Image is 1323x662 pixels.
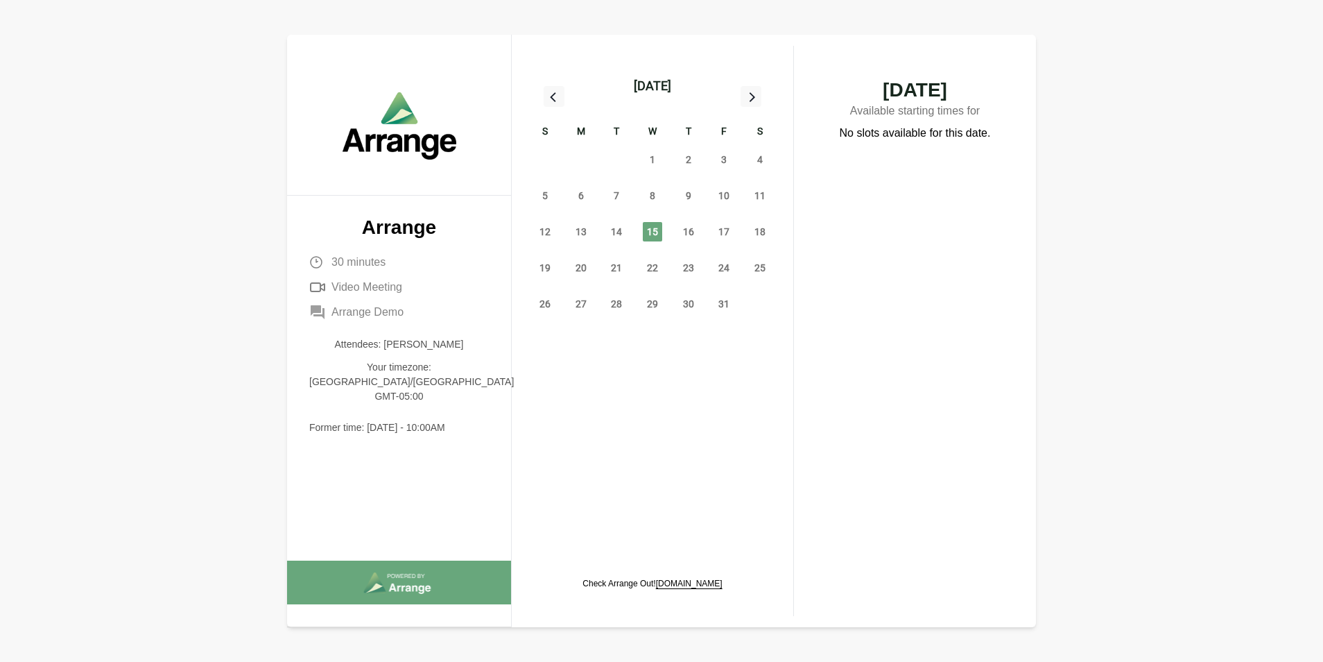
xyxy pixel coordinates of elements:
[750,150,770,169] span: Saturday, October 4, 2025
[679,186,698,205] span: Thursday, October 9, 2025
[707,124,743,142] div: F
[607,186,626,205] span: Tuesday, October 7, 2025
[840,125,991,142] p: No slots available for this date.
[571,258,591,278] span: Monday, October 20, 2025
[643,294,662,314] span: Wednesday, October 29, 2025
[634,124,671,142] div: W
[643,258,662,278] span: Wednesday, October 22, 2025
[679,258,698,278] span: Thursday, October 23, 2025
[750,222,770,241] span: Saturday, October 18, 2025
[634,76,671,96] div: [DATE]
[822,100,1008,125] p: Available starting times for
[607,294,626,314] span: Tuesday, October 28, 2025
[822,80,1008,100] span: [DATE]
[714,294,734,314] span: Friday, October 31, 2025
[571,222,591,241] span: Monday, October 13, 2025
[535,258,555,278] span: Sunday, October 19, 2025
[527,124,563,142] div: S
[679,150,698,169] span: Thursday, October 2, 2025
[643,186,662,205] span: Wednesday, October 8, 2025
[331,254,386,271] span: 30 minutes
[750,258,770,278] span: Saturday, October 25, 2025
[582,578,722,589] p: Check Arrange Out!
[331,279,402,296] span: Video Meeting
[714,186,734,205] span: Friday, October 10, 2025
[535,186,555,205] span: Sunday, October 5, 2025
[535,222,555,241] span: Sunday, October 12, 2025
[671,124,707,142] div: T
[607,222,626,241] span: Tuesday, October 14, 2025
[309,421,489,435] p: Former time: [DATE] - 10:00AM
[598,124,634,142] div: T
[571,186,591,205] span: Monday, October 6, 2025
[742,124,778,142] div: S
[714,222,734,241] span: Friday, October 17, 2025
[679,222,698,241] span: Thursday, October 16, 2025
[679,294,698,314] span: Thursday, October 30, 2025
[607,258,626,278] span: Tuesday, October 21, 2025
[571,294,591,314] span: Monday, October 27, 2025
[714,150,734,169] span: Friday, October 3, 2025
[535,294,555,314] span: Sunday, October 26, 2025
[309,360,489,404] p: Your timezone: [GEOGRAPHIC_DATA]/[GEOGRAPHIC_DATA] GMT-05:00
[309,337,489,352] p: Attendees: [PERSON_NAME]
[714,258,734,278] span: Friday, October 24, 2025
[643,222,662,241] span: Wednesday, October 15, 2025
[643,150,662,169] span: Wednesday, October 1, 2025
[656,579,723,588] a: [DOMAIN_NAME]
[331,304,404,321] span: Arrange Demo
[750,186,770,205] span: Saturday, October 11, 2025
[563,124,599,142] div: M
[309,218,489,237] p: Arrange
